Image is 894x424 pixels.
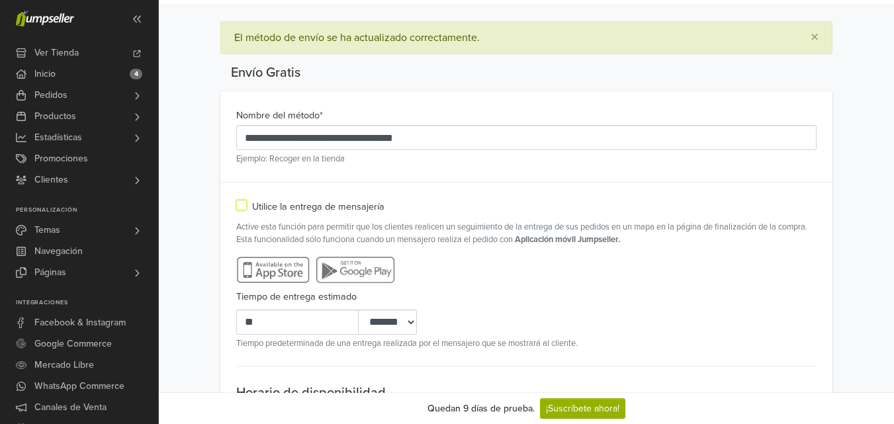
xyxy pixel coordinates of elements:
[234,30,790,46] div: El método de envío se ha actualizado correctamente.
[236,257,316,283] img: Download on the App Store
[34,262,66,283] span: Páginas
[34,397,107,418] span: Canales de Venta
[16,206,158,214] p: Personalización
[34,333,112,355] span: Google Commerce
[540,398,625,419] a: ¡Suscríbete ahora!
[34,169,68,191] span: Clientes
[130,69,142,79] span: 4
[34,106,76,127] span: Productos
[34,220,60,241] span: Temas
[811,28,819,47] span: ×
[316,257,395,283] img: Get it on Google Play
[34,355,94,376] span: Mercado Libre
[34,127,82,148] span: Estadísticas
[236,221,817,246] small: Active esta función para permitir que los clientes realicen un seguimiento de la entrega de sus p...
[427,402,535,415] div: Quedan 9 días de prueba.
[513,234,620,245] b: Aplicación móvil Jumpseller.
[16,299,158,307] p: Integraciones
[252,198,384,216] label: Utilice la entrega de mensajería
[34,376,124,397] span: WhatsApp Commerce
[236,290,817,304] label: Tiempo de entrega estimado
[236,108,323,123] label: Nombre del método *
[220,65,833,81] div: Envío Gratis
[236,150,817,165] p: Ejemplo: Recoger en la tienda
[34,312,126,333] span: Facebook & Instagram
[34,85,67,106] span: Pedidos
[236,385,817,401] p: Horario de disponibilidad
[236,337,817,350] small: Tiempo predeterminada de una entrega realizada por el mensajero que se mostrará al cliente.
[34,148,88,169] span: Promociones
[34,241,83,262] span: Navegación
[34,64,56,85] span: Inicio
[34,42,79,64] span: Ver Tienda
